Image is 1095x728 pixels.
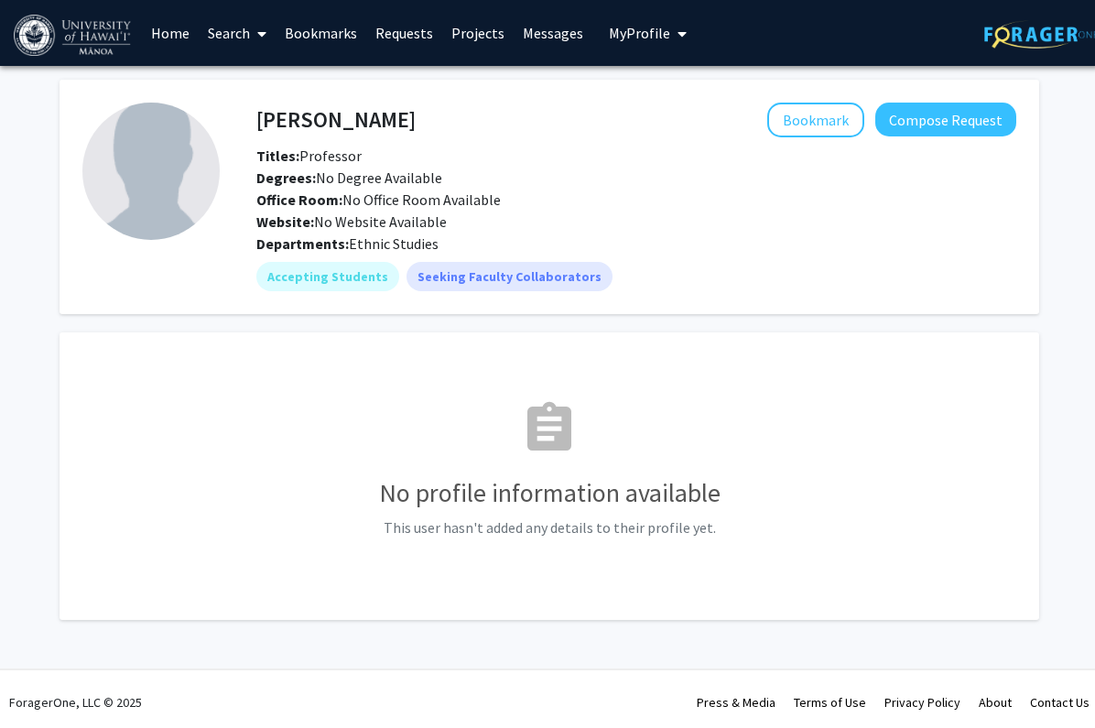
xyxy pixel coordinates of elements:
a: Search [199,1,276,65]
a: Terms of Use [794,694,866,711]
a: Home [142,1,199,65]
mat-chip: Seeking Faculty Collaborators [407,262,613,291]
h4: [PERSON_NAME] [256,103,416,136]
span: No Degree Available [256,168,442,187]
img: Profile Picture [82,103,220,240]
a: Messages [514,1,592,65]
button: Add Roderick Labrador to Bookmarks [767,103,864,137]
span: Professor [256,147,362,165]
a: Press & Media [697,694,775,711]
h3: No profile information available [82,478,1016,509]
b: Degrees: [256,168,316,187]
b: Office Room: [256,190,342,209]
mat-chip: Accepting Students [256,262,399,291]
a: Privacy Policy [884,694,960,711]
b: Website: [256,212,314,231]
b: Departments: [256,234,349,253]
a: Contact Us [1030,694,1090,711]
mat-icon: assignment [520,399,579,458]
a: About [979,694,1012,711]
b: Titles: [256,147,299,165]
iframe: Chat [14,646,78,714]
span: Ethnic Studies [349,234,439,253]
p: This user hasn't added any details to their profile yet. [82,516,1016,538]
span: No Website Available [256,212,447,231]
span: My Profile [609,24,670,42]
img: University of Hawaiʻi at Mānoa Logo [14,15,135,56]
fg-card: No Profile Information [60,332,1039,620]
a: Bookmarks [276,1,366,65]
span: No Office Room Available [256,190,501,209]
a: Requests [366,1,442,65]
button: Compose Request to Roderick Labrador [875,103,1016,136]
a: Projects [442,1,514,65]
